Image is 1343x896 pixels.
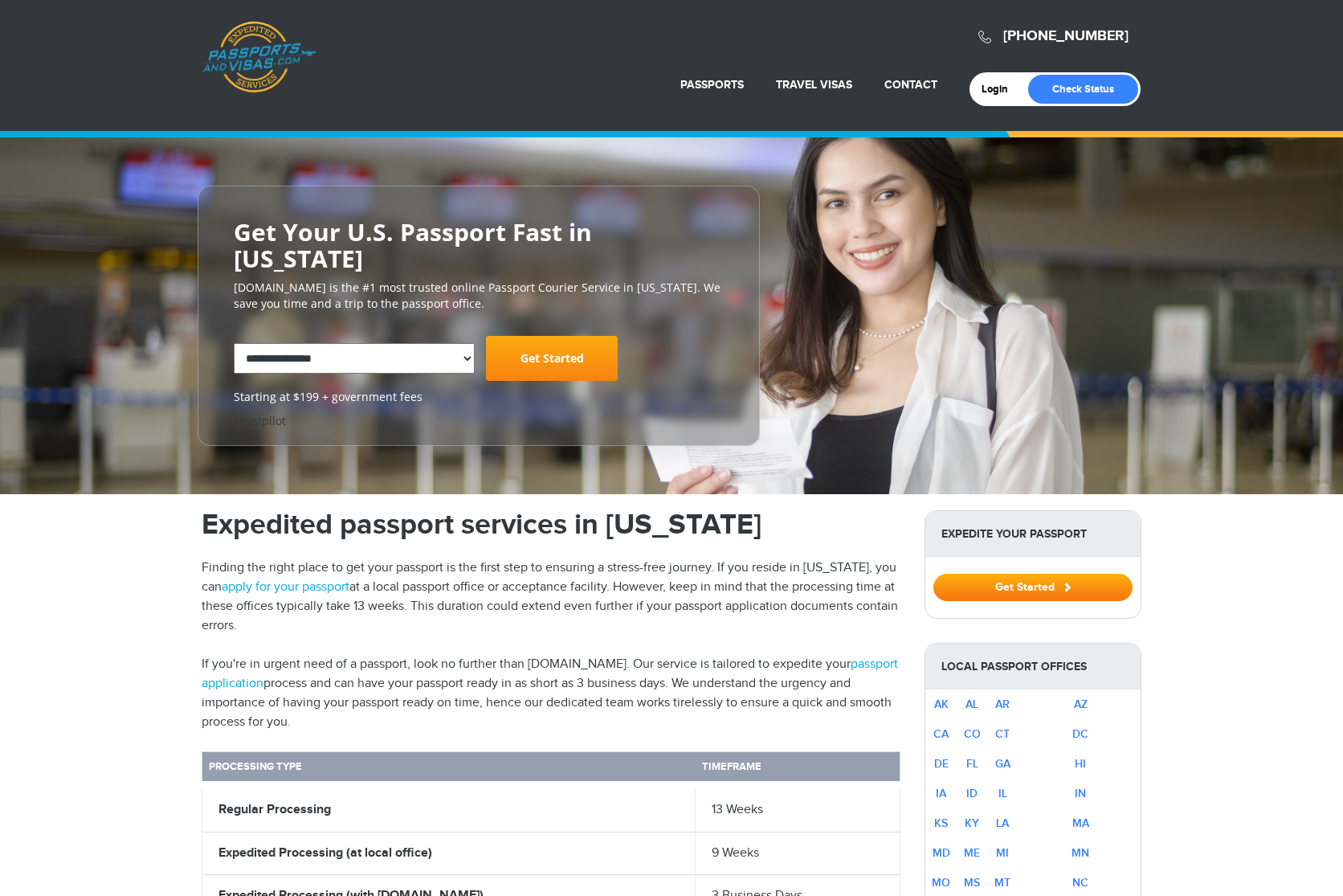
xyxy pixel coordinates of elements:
[1075,787,1086,800] a: IN
[966,757,978,771] a: FL
[1072,816,1089,830] a: MA
[218,802,331,817] strong: Regular Processing
[696,751,900,785] th: Timeframe
[982,83,1019,96] a: Login
[234,389,724,405] span: Starting at $199 + government fees
[964,846,980,860] a: ME
[998,787,1007,800] a: IL
[222,579,349,595] a: apply for your passport
[965,698,978,711] a: AL
[965,816,979,830] a: KY
[1072,876,1088,890] a: NC
[486,336,618,381] a: Get Started
[996,816,1009,830] a: LA
[996,846,1009,860] a: MI
[925,644,1141,689] strong: Local Passport Offices
[934,698,949,711] a: AK
[964,876,980,890] a: MS
[696,832,900,875] td: 9 Weeks
[994,876,1010,890] a: MT
[964,727,981,741] a: CO
[218,845,432,861] strong: Expedited Processing (at local office)
[776,78,852,92] a: Travel Visas
[1072,846,1089,860] a: MN
[1072,727,1088,741] a: DC
[234,219,724,272] h2: Get Your U.S. Passport Fast in [US_STATE]
[933,574,1133,601] button: Get Started
[934,816,948,830] a: KS
[1003,27,1129,45] a: [PHONE_NUMBER]
[1028,75,1138,104] a: Check Status
[202,655,900,732] p: If you're in urgent need of a passport, look no further than [DOMAIN_NAME]. Our service is tailor...
[202,751,696,785] th: Processing Type
[995,698,1010,711] a: AR
[202,657,898,691] a: passport application
[696,785,900,832] td: 13 Weeks
[933,727,949,741] a: CA
[202,558,900,636] p: Finding the right place to get your passport is the first step to ensuring a stress-free journey....
[680,78,744,92] a: Passports
[202,510,900,539] h1: Expedited passport services in [US_STATE]
[884,78,937,92] a: Contact
[995,757,1010,771] a: GA
[934,757,949,771] a: DE
[932,876,950,890] a: MO
[936,787,946,800] a: IA
[995,727,1010,741] a: CT
[1074,698,1088,711] a: AZ
[966,787,978,800] a: ID
[925,511,1141,557] strong: Expedite Your Passport
[933,846,950,860] a: MD
[234,280,724,312] p: [DOMAIN_NAME] is the #1 most trusted online Passport Courier Service in [US_STATE]. We save you t...
[933,580,1133,593] a: Get Started
[202,21,316,93] a: Passports & [DOMAIN_NAME]
[1075,757,1086,771] a: HI
[234,413,286,428] a: Trustpilot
